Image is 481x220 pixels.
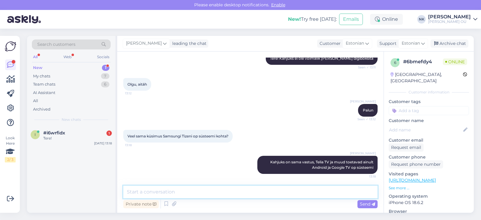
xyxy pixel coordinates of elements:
[102,65,109,71] div: 1
[269,2,287,8] span: Enable
[317,40,341,47] div: Customer
[389,160,443,168] div: Request phone number
[33,106,51,112] div: Archived
[443,58,467,65] span: Online
[353,117,376,121] span: Seen ✓ 13:12
[33,98,38,104] div: All
[389,106,469,115] input: Add a tag
[5,135,16,162] div: Look Here
[417,15,426,24] div: NK
[389,208,469,215] p: Browser
[389,185,469,191] p: See more ...
[125,91,148,96] span: 13:12
[363,108,373,112] span: Palun
[389,118,469,124] p: Customer name
[101,81,109,87] div: 6
[288,16,337,23] div: Try free [DATE]:
[33,81,55,87] div: Team chats
[389,193,469,200] p: Operating system
[360,201,375,207] span: Send
[62,53,73,61] div: Web
[353,174,376,179] span: 13:18
[428,14,471,19] div: [PERSON_NAME]
[96,53,111,61] div: Socials
[127,82,147,86] span: Olgu, aitäh
[123,200,159,208] div: Private note
[389,127,462,133] input: Add name
[94,141,112,146] div: [DATE] 13:18
[270,56,373,61] span: Tere! Kahjuks ei ole võimalik [PERSON_NAME] digiboksita
[389,90,469,95] div: Customer information
[353,65,376,70] span: Seen ✓ 13:11
[33,90,55,96] div: AI Assistant
[32,53,39,61] div: All
[288,16,301,22] b: New!
[5,41,16,52] img: Askly Logo
[389,200,469,206] p: iPhone OS 18.6.2
[33,73,50,79] div: My chats
[394,60,396,65] span: 6
[170,40,207,47] div: leading the chat
[403,58,443,65] div: # 6bmefdy4
[389,99,469,105] p: Customer tags
[391,71,463,84] div: [GEOGRAPHIC_DATA], [GEOGRAPHIC_DATA]
[430,39,468,48] div: Archive chat
[5,157,16,162] div: 2 / 3
[127,134,228,138] span: Veel sama küsimus Samsungi Tizeni op süsteemi kohta?
[125,143,148,147] span: 13:18
[62,117,81,122] span: New chats
[428,14,477,24] a: [PERSON_NAME][PERSON_NAME] OÜ
[33,65,42,71] div: New
[389,137,469,143] p: Customer email
[350,99,376,104] span: [PERSON_NAME]
[106,130,112,136] div: 1
[377,40,397,47] div: Support
[37,41,75,48] span: Search customers
[370,14,403,25] div: Online
[43,130,65,136] span: #i6wrfidx
[389,154,469,160] p: Customer phone
[389,178,436,183] a: [URL][DOMAIN_NAME]
[350,151,376,156] span: [PERSON_NAME]
[126,40,162,47] span: [PERSON_NAME]
[270,160,374,170] span: Kahjuks on sama vastus, Telia TV ja muud toetavad ainult Android ja Google TV op süsteemi
[35,132,36,137] span: i
[428,19,471,24] div: [PERSON_NAME] OÜ
[339,14,363,25] button: Emails
[402,40,420,47] span: Estonian
[101,73,109,79] div: 7
[389,143,424,152] div: Request email
[389,171,469,177] p: Visited pages
[346,40,364,47] span: Estonian
[43,136,112,141] div: Tere!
